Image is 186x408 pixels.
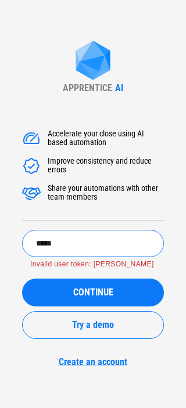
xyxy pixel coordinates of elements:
[70,41,116,83] img: Apprentice AI
[48,184,164,203] div: Share your automations with other team members
[72,320,114,330] span: Try a demo
[30,259,156,270] p: Invalid user token: [PERSON_NAME]
[48,157,164,175] div: Improve consistency and reduce errors
[22,356,164,367] a: Create an account
[63,82,112,93] div: APPRENTICE
[22,129,41,148] img: Accelerate
[22,311,164,339] button: Try a demo
[22,157,41,175] img: Accelerate
[22,279,164,306] button: CONTINUE
[115,82,123,93] div: AI
[73,288,113,297] span: CONTINUE
[22,184,41,203] img: Accelerate
[48,129,164,148] div: Accelerate your close using AI based automation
